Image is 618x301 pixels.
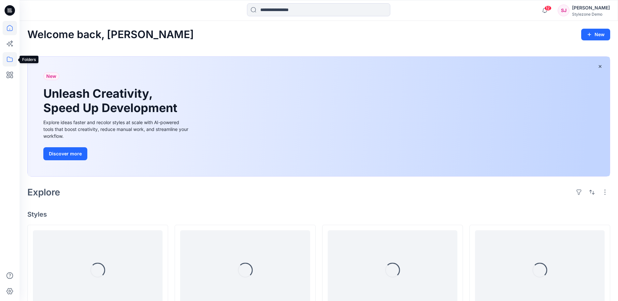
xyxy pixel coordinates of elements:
[572,4,610,12] div: [PERSON_NAME]
[544,6,552,11] span: 12
[43,87,180,115] h1: Unleash Creativity, Speed Up Development
[581,29,610,40] button: New
[43,147,87,160] button: Discover more
[27,187,60,197] h2: Explore
[27,210,610,218] h4: Styles
[46,72,56,80] span: New
[43,147,190,160] a: Discover more
[27,29,194,41] h2: Welcome back, [PERSON_NAME]
[558,5,569,16] div: SJ
[43,119,190,139] div: Explore ideas faster and recolor styles at scale with AI-powered tools that boost creativity, red...
[572,12,610,17] div: Stylezone Demo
